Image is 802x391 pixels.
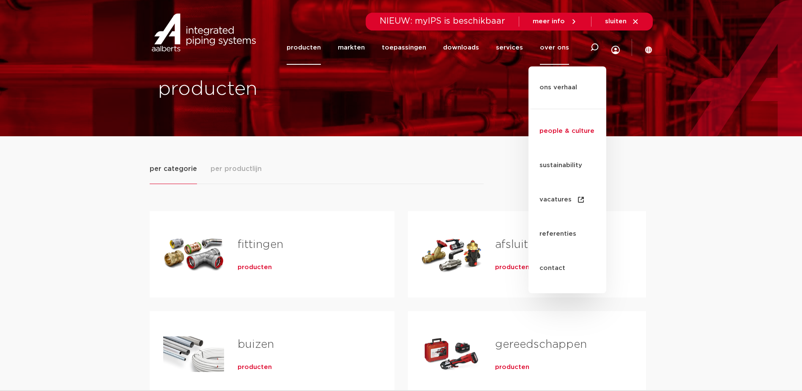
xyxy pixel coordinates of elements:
[238,363,272,372] a: producten
[238,239,283,250] a: fittingen
[533,18,565,25] span: meer info
[287,30,569,65] nav: Menu
[495,363,529,372] a: producten
[287,30,321,65] a: producten
[605,18,627,25] span: sluiten
[611,28,620,67] div: my IPS
[158,76,397,103] h1: producten
[380,17,505,25] span: NIEUW: myIPS is beschikbaar
[528,217,606,251] a: referenties
[528,183,606,217] a: vacatures
[495,339,587,350] a: gereedschappen
[338,30,365,65] a: markten
[495,263,529,272] a: producten
[382,30,426,65] a: toepassingen
[211,164,262,174] span: per productlijn
[528,251,606,286] a: contact
[496,30,523,65] a: services
[238,263,272,272] a: producten
[150,164,197,174] span: per categorie
[605,18,639,25] a: sluiten
[238,339,274,350] a: buizen
[533,18,578,25] a: meer info
[495,239,545,250] a: afsluiters
[540,30,569,65] a: over ons
[528,75,606,109] a: ons verhaal
[528,114,606,149] a: people & culture
[528,149,606,183] a: sustainability
[443,30,479,65] a: downloads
